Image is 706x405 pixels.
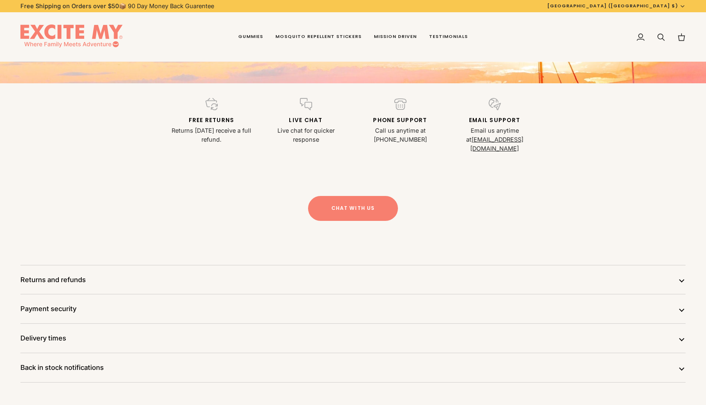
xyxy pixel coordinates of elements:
[269,12,368,62] a: Mosquito Repellent Stickers
[452,126,537,153] p: Email us anytime at
[238,33,263,40] span: Gummies
[232,12,269,62] a: Gummies
[20,2,119,9] strong: Free Shipping on Orders over $50
[20,265,686,294] button: Returns and refunds
[169,126,254,144] p: Returns [DATE] receive a full refund.
[264,116,348,125] p: Live Chat
[20,353,686,382] button: Back in stock notifications
[470,136,523,152] a: [EMAIL_ADDRESS][DOMAIN_NAME]
[358,126,442,144] p: Call us anytime at [PHONE_NUMBER]
[275,33,362,40] span: Mosquito Repellent Stickers
[20,324,686,353] button: Delivery times
[20,294,686,323] button: Payment security
[368,12,423,62] a: Mission Driven
[452,116,537,125] p: Email Support
[169,116,254,125] p: Free returns
[374,33,417,40] span: Mission Driven
[358,116,442,125] p: Phone Support
[20,2,214,11] p: 📦 90 Day Money Back Guarentee
[308,196,398,220] button: Chat with Us
[264,126,348,144] p: Live chat for quicker response
[423,12,474,62] a: Testimonials
[541,2,692,9] button: [GEOGRAPHIC_DATA] ([GEOGRAPHIC_DATA] $)
[429,33,468,40] span: Testimonials
[20,24,123,50] img: EXCITE MY®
